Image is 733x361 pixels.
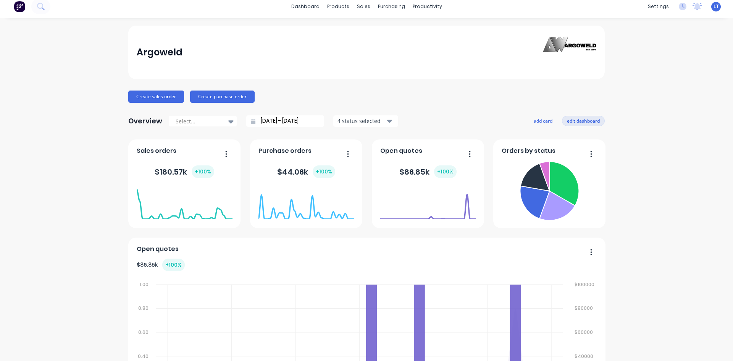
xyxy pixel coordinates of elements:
span: LT [714,3,719,10]
button: Create purchase order [190,91,255,103]
button: add card [529,116,557,126]
div: purchasing [374,1,409,12]
tspan: $80000 [575,305,593,311]
span: Open quotes [380,146,422,155]
div: Overview [128,113,162,129]
tspan: $60000 [575,329,593,335]
div: $ 86.85k [137,259,185,271]
tspan: 0.80 [138,305,149,311]
div: 4 status selected [337,117,386,125]
tspan: $100000 [575,281,595,288]
div: + 100 % [192,165,214,178]
span: Sales orders [137,146,176,155]
tspan: 0.40 [138,353,149,359]
a: dashboard [287,1,323,12]
div: products [323,1,353,12]
button: edit dashboard [562,116,605,126]
div: productivity [409,1,446,12]
div: Argoweld [137,45,182,60]
div: sales [353,1,374,12]
tspan: $40000 [575,353,594,359]
div: $ 86.85k [399,165,457,178]
div: + 100 % [162,259,185,271]
div: $ 44.06k [277,165,335,178]
div: + 100 % [434,165,457,178]
tspan: 0.60 [138,329,149,335]
div: + 100 % [313,165,335,178]
button: 4 status selected [333,115,398,127]
div: settings [644,1,673,12]
div: $ 180.57k [155,165,214,178]
tspan: 1.00 [140,281,149,288]
span: Purchase orders [258,146,312,155]
button: Create sales order [128,91,184,103]
img: Argoweld [543,37,596,68]
img: Factory [14,1,25,12]
span: Orders by status [502,146,555,155]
